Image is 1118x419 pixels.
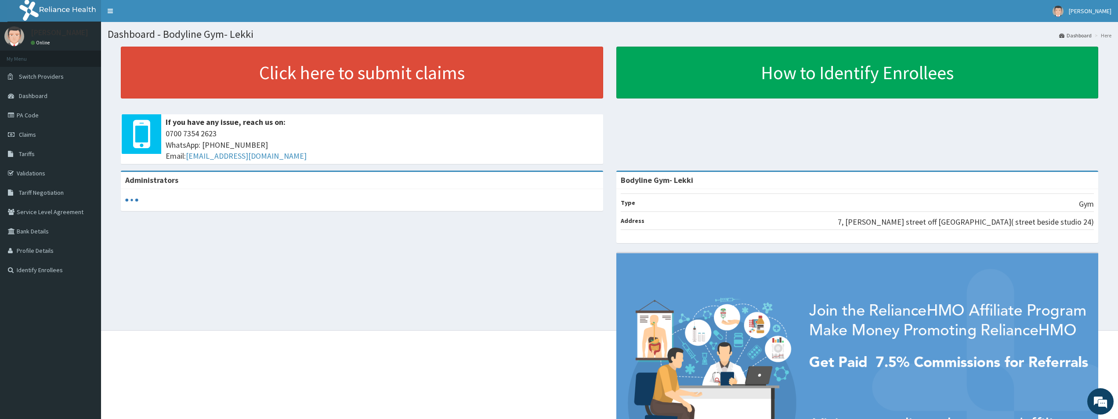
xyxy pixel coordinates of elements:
a: Click here to submit claims [121,47,603,98]
li: Here [1093,32,1111,39]
span: 0700 7354 2623 WhatsApp: [PHONE_NUMBER] Email: [166,128,599,162]
b: Type [621,199,635,207]
a: Dashboard [1059,32,1092,39]
span: Claims [19,131,36,138]
span: Tariffs [19,150,35,158]
img: User Image [4,26,24,46]
span: Switch Providers [19,73,64,80]
p: [PERSON_NAME] [31,29,88,36]
p: 7, [PERSON_NAME] street off [GEOGRAPHIC_DATA]( street beside studio 24) [838,216,1094,228]
strong: Bodyline Gym- Lekki [621,175,693,185]
img: User Image [1053,6,1064,17]
a: [EMAIL_ADDRESS][DOMAIN_NAME] [186,151,307,161]
p: Gym [1079,198,1094,210]
svg: audio-loading [125,193,138,207]
a: How to Identify Enrollees [616,47,1099,98]
a: Online [31,40,52,46]
span: Dashboard [19,92,47,100]
b: Address [621,217,644,225]
span: [PERSON_NAME] [1069,7,1111,15]
h1: Dashboard - Bodyline Gym- Lekki [108,29,1111,40]
b: Administrators [125,175,178,185]
span: Tariff Negotiation [19,189,64,197]
b: If you have any issue, reach us on: [166,117,286,127]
